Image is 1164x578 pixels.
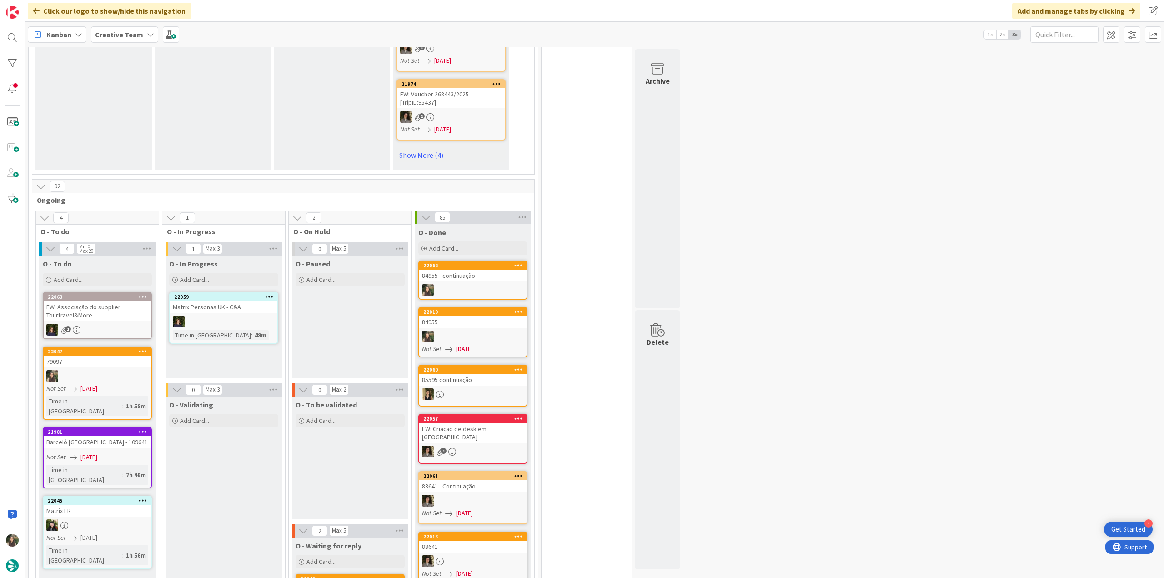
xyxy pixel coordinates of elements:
img: MC [173,316,185,327]
div: 22062 [423,262,527,269]
div: 22018 [423,533,527,540]
img: MS [422,555,434,567]
img: MC [46,324,58,336]
a: 2206085595 continuaçãoSP [418,365,527,407]
span: : [251,330,252,340]
img: MS [422,446,434,457]
span: 2 [306,212,321,223]
span: Add Card... [180,276,209,284]
div: MS [397,42,505,54]
div: Max 5 [332,528,346,533]
span: : [122,401,124,411]
div: 22061 [423,473,527,479]
div: 22019 [423,309,527,315]
div: Open Get Started checklist, remaining modules: 4 [1104,522,1153,537]
img: SP [422,388,434,400]
span: [DATE] [80,452,97,462]
div: 4 [1144,519,1153,528]
a: 21981Barceló [GEOGRAPHIC_DATA] - 109641Not Set[DATE]Time in [GEOGRAPHIC_DATA]:7h 48m [43,427,152,488]
div: 21981 [44,428,151,436]
span: 2 [312,525,327,536]
div: 2201883641 [419,533,527,553]
div: MS [397,111,505,123]
span: : [122,550,124,560]
div: Archive [646,75,670,86]
div: Max 5 [332,246,346,251]
div: MC [170,316,277,327]
div: IG [44,370,151,382]
span: 0 [312,243,327,254]
div: 21974 [397,80,505,88]
i: Not Set [422,569,442,578]
span: [DATE] [80,384,97,393]
span: Add Card... [429,244,458,252]
span: 1 [441,448,447,454]
i: Not Set [422,509,442,517]
div: SP [419,388,527,400]
div: 22057FW: Criação de desk em [GEOGRAPHIC_DATA] [419,415,527,443]
span: [DATE] [434,56,451,65]
a: 22057FW: Criação de desk em [GEOGRAPHIC_DATA]MS [418,414,527,464]
i: Not Set [400,56,420,65]
div: 21974 [401,81,505,87]
i: Not Set [422,345,442,353]
div: MS [419,555,527,567]
span: O - In Progress [169,259,218,268]
span: Ongoing [37,196,523,205]
div: 2204779097 [44,347,151,367]
img: MS [400,111,412,123]
span: 1 [180,212,195,223]
div: 22057 [419,415,527,423]
i: Not Set [400,125,420,133]
i: Not Set [46,453,66,461]
a: 2204779097IGNot Set[DATE]Time in [GEOGRAPHIC_DATA]:1h 58m [43,347,152,420]
div: Time in [GEOGRAPHIC_DATA] [46,465,122,485]
div: 22059Matrix Personas UK - C&A [170,293,277,313]
span: 1 [65,326,71,332]
div: 22063 [44,293,151,301]
img: avatar [6,559,19,572]
div: 7h 48m [124,470,148,480]
span: 1 [419,45,425,50]
a: 2201984955IGNot Set[DATE] [418,307,527,357]
img: IG [422,331,434,342]
div: 79097 [44,356,151,367]
div: 21974FW: Voucher 268443/2025 [TripID:95437] [397,80,505,108]
div: MS [419,446,527,457]
div: 22060 [419,366,527,374]
span: O - Validating [169,400,213,409]
div: 1h 58m [124,401,148,411]
span: Add Card... [54,276,83,284]
div: 22060 [423,367,527,373]
span: : [122,470,124,480]
div: Time in [GEOGRAPHIC_DATA] [46,545,122,565]
div: Max 3 [206,387,220,392]
span: O - To be validated [296,400,357,409]
span: Add Card... [306,276,336,284]
img: MS [422,495,434,507]
div: Barceló [GEOGRAPHIC_DATA] - 109641 [44,436,151,448]
div: 21981Barceló [GEOGRAPHIC_DATA] - 109641 [44,428,151,448]
span: O - Paused [296,259,330,268]
a: 22059Matrix Personas UK - C&AMCTime in [GEOGRAPHIC_DATA]:48m [169,292,278,344]
div: 22045 [44,497,151,505]
a: 2206284955 - continuaçãoIG [418,261,527,300]
div: 22063FW: Associação do supplier Tourtravel&More [44,293,151,321]
div: 22057 [423,416,527,422]
div: Time in [GEOGRAPHIC_DATA] [46,396,122,416]
div: Get Started [1111,525,1145,534]
div: Min 0 [79,244,90,249]
span: [DATE] [456,508,473,518]
div: 84955 - continuação [419,270,527,281]
span: [DATE] [456,344,473,354]
div: 22045 [48,498,151,504]
div: 22059 [170,293,277,301]
div: 22045Matrix FR [44,497,151,517]
div: Matrix Personas UK - C&A [170,301,277,313]
span: 4 [59,243,75,254]
div: FW: Criação de desk em [GEOGRAPHIC_DATA] [419,423,527,443]
i: Not Set [46,384,66,392]
span: 2 [419,113,425,119]
a: 21974FW: Voucher 268443/2025 [TripID:95437]MSNot Set[DATE] [396,79,506,141]
a: 2206183641 - ContinuaçãoMSNot Set[DATE] [418,471,527,524]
